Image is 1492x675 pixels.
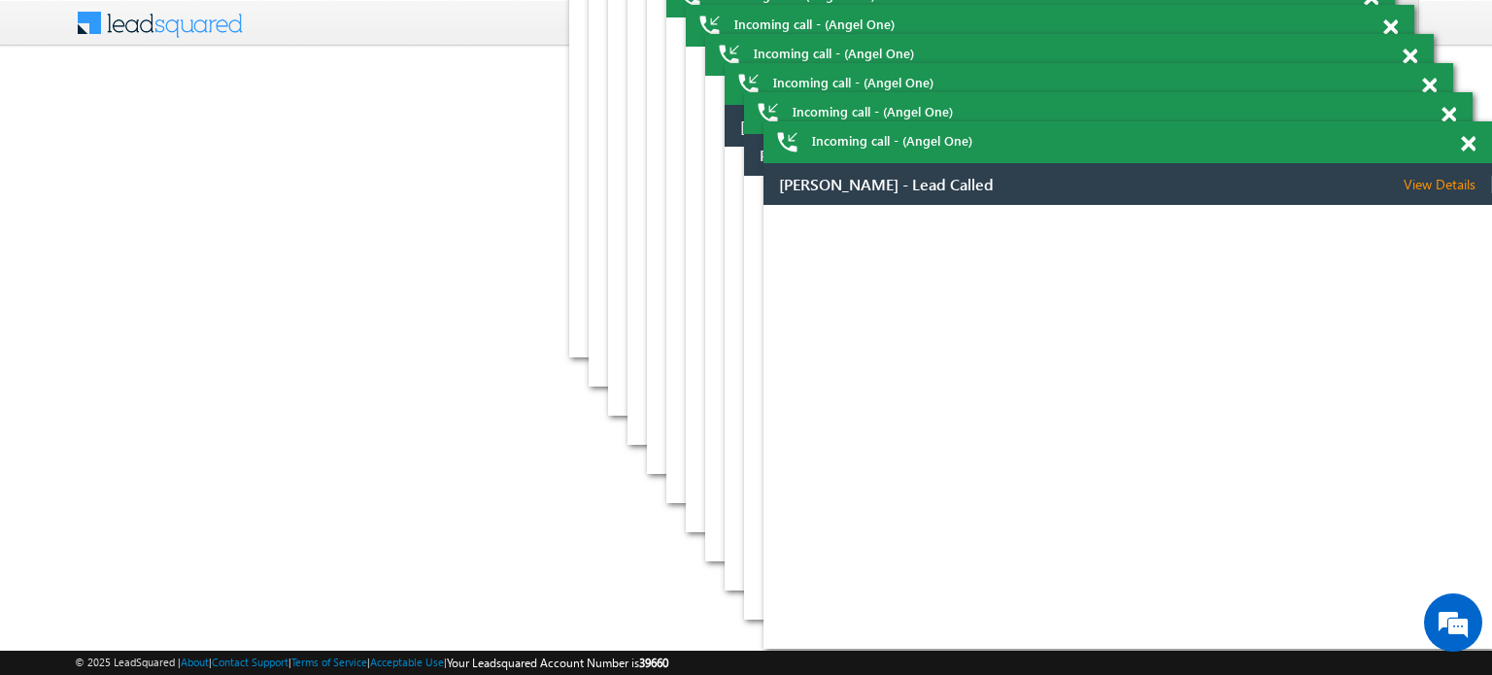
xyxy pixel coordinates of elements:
span: © 2025 LeadSquared | | | | | [75,654,668,672]
span: Incoming call - (Angel One) [793,103,953,120]
em: Start Chat [264,528,353,555]
span: [PERSON_NAME] - Lead Called [16,13,230,30]
span: Incoming call - (Angel One) [754,45,914,62]
span: View Details [640,13,729,30]
a: Contact Support [212,656,288,668]
a: Acceptable Use [370,656,444,668]
span: Incoming call - (Angel One) [773,74,933,91]
div: Chat with us now [101,102,326,127]
img: d_60004797649_company_0_60004797649 [33,102,82,127]
a: About [181,656,209,668]
span: Incoming call - (Angel One) [812,132,972,150]
span: 39660 [639,656,668,670]
div: Minimize live chat window [319,10,365,56]
span: Prince [PERSON_NAME] - Lead Talked [16,13,279,30]
span: Your Leadsquared Account Number is [447,656,668,670]
span: Incoming call - (Angel One) [734,16,895,33]
textarea: Type your message and hit 'Enter' [25,180,355,512]
a: Terms of Service [291,656,367,668]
